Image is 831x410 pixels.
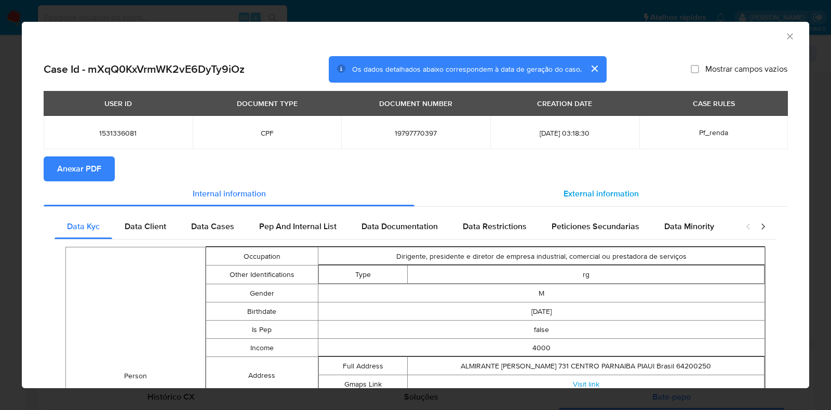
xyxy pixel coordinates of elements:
[582,56,607,81] button: cerrar
[373,95,459,112] div: DOCUMENT NUMBER
[44,62,245,76] h2: Case Id - mXqQ0KxVrmWK2vE6DyTy9iOz
[206,247,318,266] td: Occupation
[318,247,765,266] td: Dirigente, presidente e diretor de empresa industrial, comercial ou prestadora de serviços
[318,284,765,302] td: M
[531,95,598,112] div: CREATION DATE
[205,128,329,138] span: CPF
[705,64,787,74] span: Mostrar campos vazios
[552,220,639,232] span: Peticiones Secundarias
[354,128,478,138] span: 19797770397
[22,22,809,388] div: closure-recommendation-modal
[231,95,304,112] div: DOCUMENT TYPE
[664,220,714,232] span: Data Minority
[44,181,787,206] div: Detailed info
[206,266,318,284] td: Other Identifications
[318,321,765,339] td: false
[191,220,234,232] span: Data Cases
[67,220,100,232] span: Data Kyc
[193,188,266,200] span: Internal information
[318,266,408,284] td: Type
[57,157,101,180] span: Anexar PDF
[503,128,627,138] span: [DATE] 03:18:30
[691,65,699,73] input: Mostrar campos vazios
[44,156,115,181] button: Anexar PDF
[408,357,765,375] td: ALMIRANTE [PERSON_NAME] 731 CENTRO PARNAIBA PIAUI Brasil 64200250
[125,220,166,232] span: Data Client
[259,220,337,232] span: Pep And Internal List
[463,220,527,232] span: Data Restrictions
[564,188,639,200] span: External information
[206,302,318,321] td: Birthdate
[206,321,318,339] td: Is Pep
[408,266,765,284] td: rg
[98,95,138,112] div: USER ID
[352,64,582,74] span: Os dados detalhados abaixo correspondem à data de geração do caso.
[55,214,735,239] div: Detailed internal info
[206,357,318,394] td: Address
[318,375,408,393] td: Gmaps Link
[318,339,765,357] td: 4000
[699,127,728,138] span: Pf_renda
[56,128,180,138] span: 1531336081
[785,31,794,41] button: Fechar a janela
[318,357,408,375] td: Full Address
[206,284,318,302] td: Gender
[361,220,438,232] span: Data Documentation
[318,302,765,321] td: [DATE]
[687,95,741,112] div: CASE RULES
[206,339,318,357] td: Income
[573,379,599,389] a: Visit link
